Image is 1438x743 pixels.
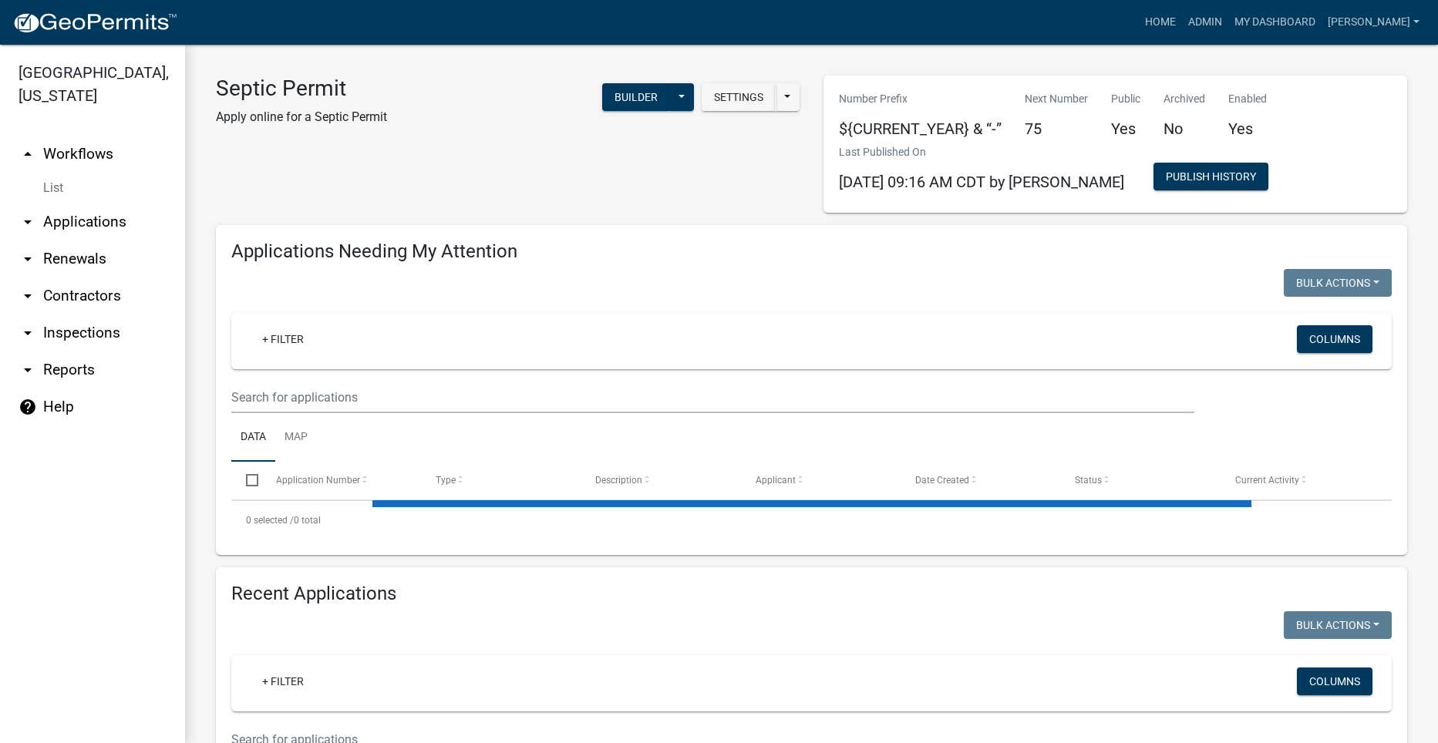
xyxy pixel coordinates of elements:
button: Publish History [1153,163,1268,190]
p: Next Number [1025,91,1088,107]
datatable-header-cell: Current Activity [1221,462,1380,499]
button: Bulk Actions [1284,269,1392,297]
a: + Filter [250,667,316,695]
span: Applicant [756,475,796,486]
h3: Septic Permit [216,76,387,102]
i: arrow_drop_down [19,213,37,231]
span: Current Activity [1235,475,1299,486]
span: Date Created [915,475,969,486]
h5: No [1164,119,1205,138]
input: Search for applications [231,382,1194,413]
span: Application Number [276,475,360,486]
span: [DATE] 09:16 AM CDT by [PERSON_NAME] [839,173,1124,191]
p: Last Published On [839,144,1124,160]
i: arrow_drop_down [19,361,37,379]
wm-modal-confirm: Workflow Publish History [1153,172,1268,184]
span: Type [436,475,456,486]
a: + Filter [250,325,316,353]
a: [PERSON_NAME] [1322,8,1426,37]
button: Settings [702,83,776,111]
div: 0 total [231,501,1392,540]
datatable-header-cell: Description [581,462,740,499]
button: Columns [1297,667,1372,695]
h5: ${CURRENT_YEAR} & “-” [839,119,1002,138]
h4: Recent Applications [231,583,1392,605]
datatable-header-cell: Status [1060,462,1220,499]
datatable-header-cell: Type [421,462,581,499]
button: Bulk Actions [1284,611,1392,639]
p: Enabled [1228,91,1267,107]
span: Description [595,475,642,486]
button: Columns [1297,325,1372,353]
datatable-header-cell: Applicant [741,462,901,499]
i: arrow_drop_down [19,324,37,342]
i: arrow_drop_up [19,145,37,163]
p: Archived [1164,91,1205,107]
a: My Dashboard [1228,8,1322,37]
a: Data [231,413,275,462]
h5: Yes [1111,119,1140,138]
h5: 75 [1025,119,1088,138]
h4: Applications Needing My Attention [231,240,1392,263]
button: Builder [602,83,670,111]
datatable-header-cell: Date Created [901,462,1060,499]
a: Home [1139,8,1182,37]
a: Map [275,413,317,462]
span: Status [1075,475,1102,486]
p: Public [1111,91,1140,107]
h5: Yes [1228,119,1267,138]
i: arrow_drop_down [19,250,37,268]
datatable-header-cell: Select [231,462,261,499]
a: Admin [1182,8,1228,37]
i: arrow_drop_down [19,287,37,305]
span: 0 selected / [246,515,294,526]
datatable-header-cell: Application Number [261,462,420,499]
p: Number Prefix [839,91,1002,107]
p: Apply online for a Septic Permit [216,108,387,126]
i: help [19,398,37,416]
